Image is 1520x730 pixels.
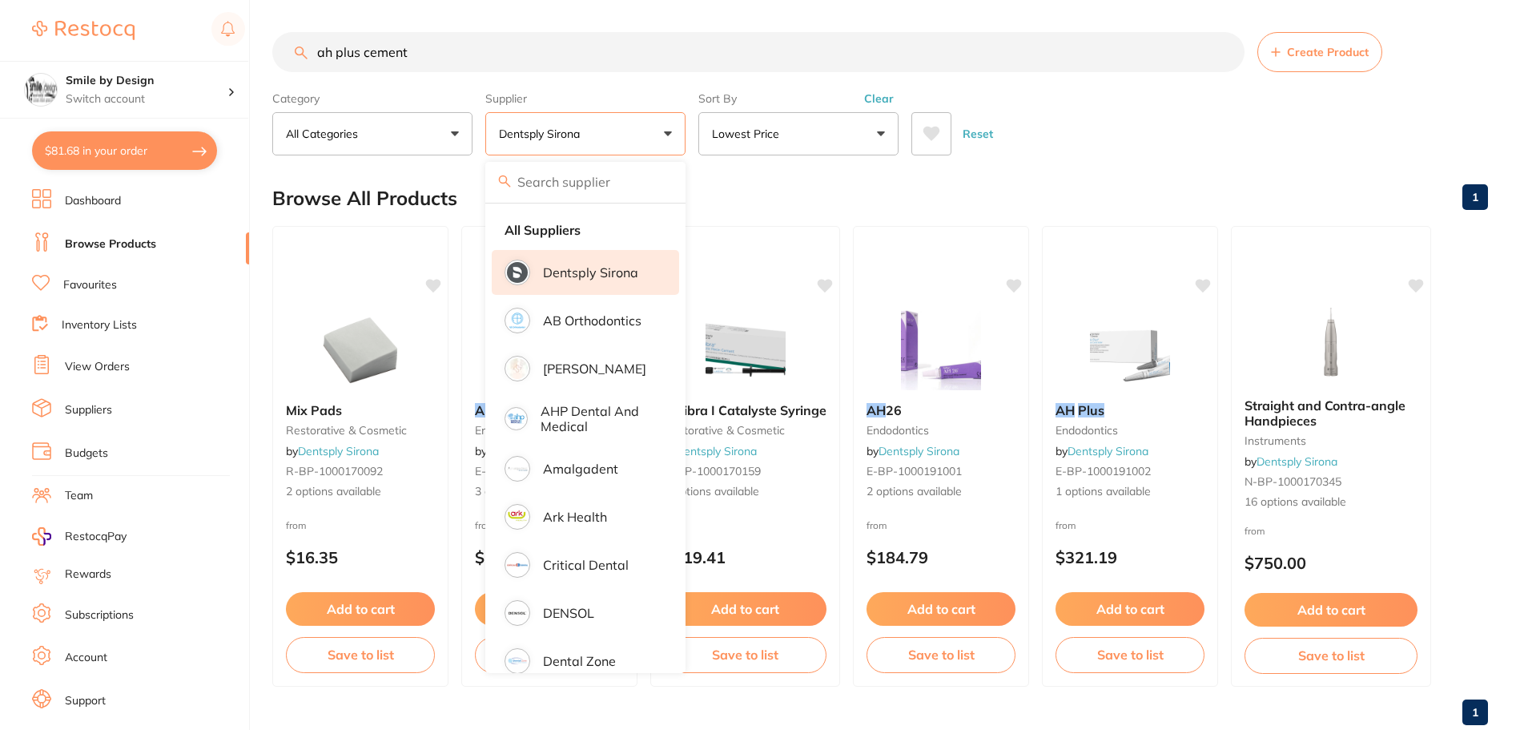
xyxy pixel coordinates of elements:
[1245,474,1341,489] span: N-BP-1000170345
[1245,525,1265,537] span: from
[694,310,798,390] img: Calibra I Catalyste Syringe
[1056,424,1204,437] small: endodontics
[286,126,364,142] p: All Categories
[1056,444,1148,458] span: by
[507,262,528,283] img: Dentsply Sirona
[698,112,899,155] button: Lowest Price
[507,506,528,527] img: Ark Health
[543,313,641,328] p: AB Orthodontics
[272,32,1245,72] input: Search Products
[1257,32,1382,72] button: Create Product
[272,112,472,155] button: All Categories
[1078,402,1104,418] em: Plus
[65,650,107,666] a: Account
[664,548,826,567] p: $119.41
[698,91,899,106] label: Sort By
[889,310,993,390] img: AH 26
[867,444,959,458] span: by
[1462,696,1488,728] a: 1
[65,359,130,375] a: View Orders
[63,277,117,293] a: Favourites
[867,592,1015,626] button: Add to cart
[507,310,528,331] img: AB Orthodontics
[1462,181,1488,213] a: 1
[286,403,435,417] b: Mix Pads
[1056,548,1204,567] p: $321.19
[664,592,826,626] button: Add to cart
[1257,454,1337,469] a: Dentsply Sirona
[676,444,757,458] a: Dentsply Sirona
[286,444,379,458] span: by
[65,488,93,504] a: Team
[475,637,624,672] button: Save to list
[879,444,959,458] a: Dentsply Sirona
[1056,464,1151,478] span: E-BP-1000191002
[65,236,156,252] a: Browse Products
[286,484,435,500] span: 2 options available
[475,402,494,418] em: AH
[664,403,826,417] b: Calibra I Catalyste Syringe
[1245,494,1417,510] span: 16 options available
[543,265,638,280] p: Dentsply Sirona
[867,402,886,418] em: AH
[1068,444,1148,458] a: Dentsply Sirona
[65,402,112,418] a: Suppliers
[958,112,998,155] button: Reset
[62,317,137,333] a: Inventory Lists
[32,527,127,546] a: RestocqPay
[664,464,761,478] span: R-BP-1000170159
[286,637,435,672] button: Save to list
[507,555,528,575] img: Critical Dental
[1245,638,1417,673] button: Save to list
[664,424,826,437] small: restorative & cosmetic
[867,403,1015,417] b: AH 26
[475,403,624,417] b: AH Plus Jet
[859,91,899,106] button: Clear
[65,693,106,709] a: Support
[475,424,624,437] small: endodontics
[286,592,435,626] button: Add to cart
[543,510,607,524] p: Ark Health
[1056,637,1204,672] button: Save to list
[65,529,127,545] span: RestocqPay
[867,424,1015,437] small: endodontics
[32,21,135,40] img: Restocq Logo
[543,606,594,620] p: DENSOL
[507,358,528,379] img: Adam Dental
[272,91,472,106] label: Category
[485,112,686,155] button: Dentsply Sirona
[32,131,217,170] button: $81.68 in your order
[1056,484,1204,500] span: 1 options available
[65,446,108,462] a: Budgets
[1245,593,1417,627] button: Add to cart
[1245,434,1417,447] small: instruments
[1245,398,1417,428] b: Straight and Contra-angle Handpieces
[475,519,496,531] span: from
[1245,397,1405,428] span: Straight and Contra-angle Handpieces
[507,603,528,623] img: DENSOL
[298,444,379,458] a: Dentsply Sirona
[485,162,686,202] input: Search supplier
[1245,454,1337,469] span: by
[867,519,887,531] span: from
[32,527,51,546] img: RestocqPay
[475,548,624,567] p: $70.38
[65,567,111,583] a: Rewards
[1056,592,1204,626] button: Add to cart
[286,464,383,478] span: R-BP-1000170092
[1287,46,1369,58] span: Create Product
[66,73,227,89] h4: Smile by Design
[272,188,457,210] h2: Browse All Products
[485,91,686,106] label: Supplier
[308,310,412,390] img: Mix Pads
[1245,554,1417,572] p: $750.00
[507,409,525,428] img: AHP Dental and Medical
[286,548,435,567] p: $16.35
[492,213,679,247] li: Clear selection
[32,12,135,49] a: Restocq Logo
[867,548,1015,567] p: $184.79
[505,223,581,237] strong: All Suppliers
[867,464,962,478] span: E-BP-1000191001
[1056,402,1075,418] em: AH
[543,654,616,668] p: Dental Zone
